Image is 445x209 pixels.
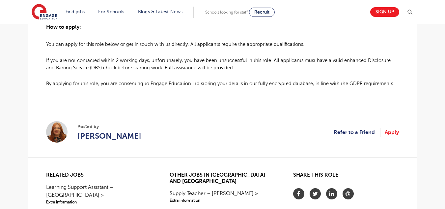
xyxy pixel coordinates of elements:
a: [PERSON_NAME] [77,130,141,142]
a: Learning Support Assistant – [GEOGRAPHIC_DATA] >Extra information [46,183,152,205]
a: Refer to a Friend [334,128,380,137]
span: Schools looking for staff [205,10,248,15]
img: Engage Education [32,4,57,20]
span: Extra information [46,199,152,205]
span: You can apply for this role below or get in touch with us directly. All applicants require the ap... [46,42,304,47]
a: Supply Teacher – [PERSON_NAME] >Extra information [170,190,275,203]
span: Extra information [170,197,275,203]
a: Sign up [370,7,399,17]
h2: Other jobs in [GEOGRAPHIC_DATA] and [GEOGRAPHIC_DATA] [170,172,275,185]
a: Find jobs [66,9,85,14]
span: How to apply: [46,24,81,30]
span: Recruit [254,10,269,15]
a: Blogs & Latest News [138,9,183,14]
span: If you are not contacted within 2 working days, unfortunately, you have been unsuccessful in this... [46,58,391,70]
span: Posted by [77,123,141,130]
a: Apply [385,128,399,137]
a: For Schools [98,9,124,14]
h2: Share this role [293,172,399,182]
span: By applying for this role, you are consenting to Engage Education Ltd storing your details in our... [46,81,394,86]
h2: Related jobs [46,172,152,178]
a: Recruit [249,8,275,17]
